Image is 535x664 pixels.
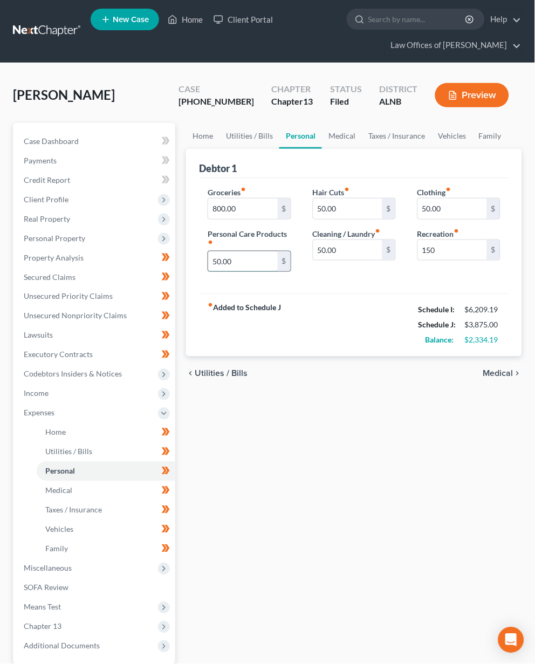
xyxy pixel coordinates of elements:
[37,442,175,462] a: Utilities / Bills
[13,87,115,102] span: [PERSON_NAME]
[465,320,500,331] div: $3,875.00
[24,253,84,262] span: Property Analysis
[179,83,254,95] div: Case
[386,36,522,55] a: Law Offices of [PERSON_NAME]
[498,627,524,653] div: Open Intercom Messenger
[37,423,175,442] a: Home
[313,240,382,261] input: --
[24,603,61,612] span: Means Test
[241,187,246,192] i: fiber_manual_record
[15,248,175,268] a: Property Analysis
[330,83,362,95] div: Status
[208,303,213,308] i: fiber_manual_record
[279,123,322,149] a: Personal
[24,272,76,282] span: Secured Claims
[220,123,279,149] a: Utilities / Bills
[313,228,381,239] label: Cleaning / Laundry
[15,345,175,365] a: Executory Contracts
[24,350,93,359] span: Executory Contracts
[483,369,522,378] button: Medical chevron_right
[15,132,175,151] a: Case Dashboard
[45,447,92,456] span: Utilities / Bills
[487,198,500,219] div: $
[24,389,49,398] span: Income
[24,214,70,223] span: Real Property
[37,462,175,481] a: Personal
[368,9,467,29] input: Search by name...
[446,187,451,192] i: fiber_manual_record
[24,369,122,379] span: Codebtors Insiders & Notices
[24,292,113,301] span: Unsecured Priority Claims
[45,486,72,495] span: Medical
[303,96,313,106] span: 13
[454,228,459,234] i: fiber_manual_record
[179,95,254,108] div: [PHONE_NUMBER]
[15,151,175,170] a: Payments
[345,187,350,192] i: fiber_manual_record
[513,369,522,378] i: chevron_right
[208,239,213,245] i: fiber_manual_record
[322,123,362,149] a: Medical
[418,198,487,219] input: --
[24,234,85,243] span: Personal Property
[419,305,455,314] strong: Schedule I:
[24,583,68,592] span: SOFA Review
[24,641,100,651] span: Additional Documents
[45,467,75,476] span: Personal
[382,240,395,261] div: $
[15,578,175,598] a: SOFA Review
[37,501,175,520] a: Taxes / Insurance
[45,525,73,534] span: Vehicles
[379,95,418,108] div: ALNB
[465,335,500,346] div: $2,334.19
[382,198,395,219] div: $
[24,564,72,573] span: Miscellaneous
[419,320,456,330] strong: Schedule J:
[24,622,61,631] span: Chapter 13
[24,331,53,340] span: Lawsuits
[208,303,281,348] strong: Added to Schedule J
[278,251,291,272] div: $
[375,228,381,234] i: fiber_manual_record
[271,95,313,108] div: Chapter
[362,123,431,149] a: Taxes / Insurance
[417,187,451,198] label: Clothing
[37,520,175,539] a: Vehicles
[465,305,500,316] div: $6,209.19
[435,83,509,107] button: Preview
[208,228,291,251] label: Personal Care Products
[487,240,500,261] div: $
[313,198,382,219] input: --
[483,369,513,378] span: Medical
[186,369,248,378] button: chevron_left Utilities / Bills
[208,198,277,219] input: --
[379,83,418,95] div: District
[271,83,313,95] div: Chapter
[208,251,277,272] input: --
[418,240,487,261] input: --
[485,10,522,29] a: Help
[45,544,68,553] span: Family
[472,123,508,149] a: Family
[426,336,454,345] strong: Balance:
[15,268,175,287] a: Secured Claims
[113,16,149,24] span: New Case
[24,175,70,184] span: Credit Report
[37,481,175,501] a: Medical
[313,187,350,198] label: Hair Cuts
[24,136,79,146] span: Case Dashboard
[45,428,66,437] span: Home
[24,195,68,204] span: Client Profile
[186,123,220,149] a: Home
[45,505,102,515] span: Taxes / Insurance
[417,228,459,239] label: Recreation
[199,162,237,175] div: Debtor 1
[330,95,362,108] div: Filed
[15,326,175,345] a: Lawsuits
[208,10,278,29] a: Client Portal
[195,369,248,378] span: Utilities / Bills
[24,311,127,320] span: Unsecured Nonpriority Claims
[162,10,208,29] a: Home
[15,170,175,190] a: Credit Report
[186,369,195,378] i: chevron_left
